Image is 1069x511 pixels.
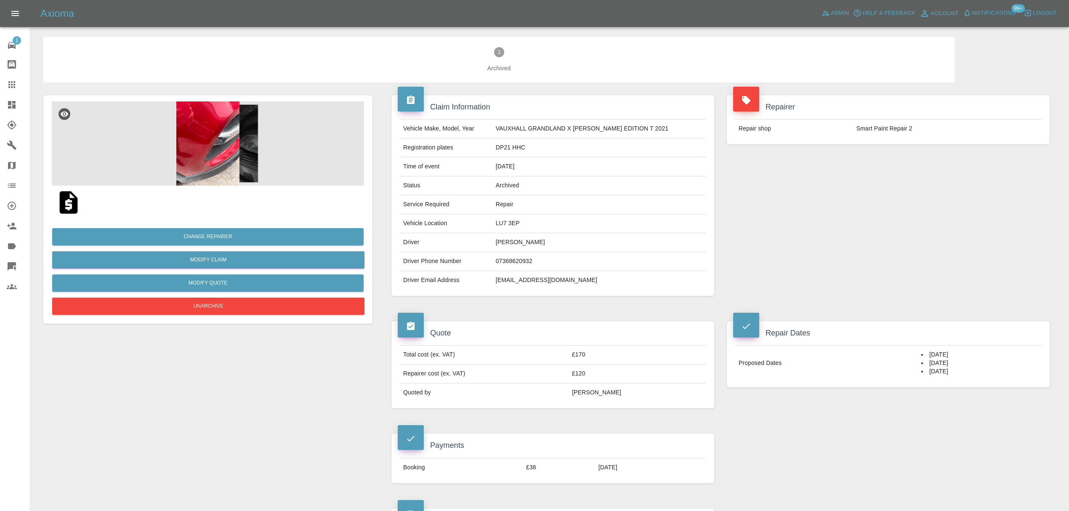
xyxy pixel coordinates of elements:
[492,195,706,214] td: Repair
[595,458,706,476] td: [DATE]
[400,383,569,402] td: Quoted by
[52,251,364,269] a: Modify Claim
[735,346,918,381] td: Proposed Dates
[52,298,364,315] button: Unarchive
[569,365,706,383] td: £120
[57,64,941,72] span: Archived
[492,176,706,195] td: Archived
[398,101,708,113] h4: Claim Information
[735,120,853,138] td: Repair shop
[400,365,569,383] td: Repairer cost (ex. VAT)
[1021,7,1059,20] button: Logout
[492,252,706,271] td: 07368620932
[398,440,708,451] h4: Payments
[398,327,708,339] h4: Quote
[831,8,849,18] span: Admin
[492,271,706,290] td: [EMAIL_ADDRESS][DOMAIN_NAME]
[851,7,917,20] button: Help & Feedback
[400,120,492,138] td: Vehicle Make, Model, Year
[972,8,1016,18] span: Notifications
[400,214,492,233] td: Vehicle Location
[853,120,1041,138] td: Smart Paint Repair 2
[13,36,21,45] span: 1
[961,7,1018,20] button: Notifications
[492,157,706,176] td: [DATE]
[400,271,492,290] td: Driver Email Address
[52,228,364,245] button: Change Repairer
[931,9,959,19] span: Account
[55,189,82,216] img: qt_1RqZy2A4aDea5wMjvKFbrFvH
[733,327,1043,339] h4: Repair Dates
[400,195,492,214] td: Service Required
[52,101,364,186] img: 2403a416-c3e8-4c0f-8cbf-050ddec265ac
[400,233,492,252] td: Driver
[819,7,851,20] a: Admin
[1033,8,1057,18] span: Logout
[921,359,1038,367] li: [DATE]
[5,3,25,24] button: Open drawer
[497,49,500,55] text: 1
[400,176,492,195] td: Status
[733,101,1043,113] h4: Repairer
[400,157,492,176] td: Time of event
[492,138,706,157] td: DP21 HHC
[492,233,706,252] td: [PERSON_NAME]
[400,458,523,476] td: Booking
[400,138,492,157] td: Registration plates
[1011,4,1025,13] span: 99+
[921,367,1038,376] li: [DATE]
[569,383,706,402] td: [PERSON_NAME]
[523,458,595,476] td: £38
[917,7,961,20] a: Account
[921,351,1038,359] li: [DATE]
[400,346,569,365] td: Total cost (ex. VAT)
[569,346,706,365] td: £170
[400,252,492,271] td: Driver Phone Number
[862,8,915,18] span: Help & Feedback
[492,120,706,138] td: VAUXHALL GRANDLAND X [PERSON_NAME] EDITION T 2021
[40,7,74,20] h5: Axioma
[492,214,706,233] td: LU7 3EP
[52,274,364,292] button: Modify Quote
